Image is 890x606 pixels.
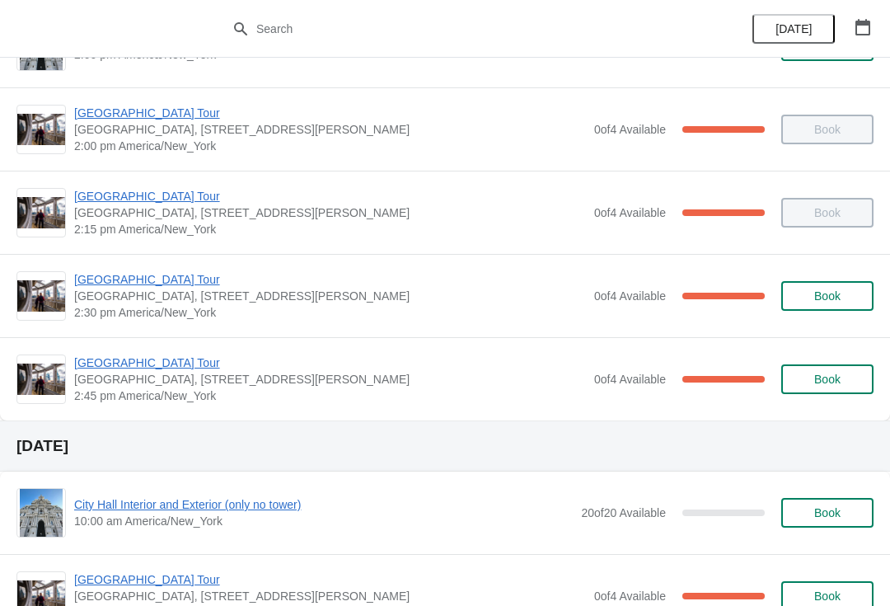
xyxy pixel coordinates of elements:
span: 2:00 pm America/New_York [74,138,586,154]
span: [GEOGRAPHIC_DATA] Tour [74,271,586,288]
span: 0 of 4 Available [594,206,666,219]
span: [GEOGRAPHIC_DATA] Tour [74,105,586,121]
span: 2:45 pm America/New_York [74,388,586,404]
span: [GEOGRAPHIC_DATA], [STREET_ADDRESS][PERSON_NAME] [74,121,586,138]
span: 0 of 4 Available [594,289,666,303]
span: [GEOGRAPHIC_DATA], [STREET_ADDRESS][PERSON_NAME] [74,371,586,388]
span: Book [814,289,841,303]
span: Book [814,373,841,386]
img: City Hall Interior and Exterior (only no tower) | | 10:00 am America/New_York [20,489,63,537]
span: [GEOGRAPHIC_DATA] Tour [74,571,586,588]
span: 20 of 20 Available [581,506,666,519]
button: [DATE] [752,14,835,44]
span: [GEOGRAPHIC_DATA], [STREET_ADDRESS][PERSON_NAME] [74,288,586,304]
span: [GEOGRAPHIC_DATA], [STREET_ADDRESS][PERSON_NAME] [74,588,586,604]
span: [GEOGRAPHIC_DATA] Tour [74,355,586,371]
img: City Hall Tower Tour | City Hall Visitor Center, 1400 John F Kennedy Boulevard Suite 121, Philade... [17,280,65,312]
span: City Hall Interior and Exterior (only no tower) [74,496,573,513]
span: Book [814,506,841,519]
img: City Hall Tower Tour | City Hall Visitor Center, 1400 John F Kennedy Boulevard Suite 121, Philade... [17,364,65,396]
button: Book [781,281,874,311]
span: [GEOGRAPHIC_DATA] Tour [74,188,586,204]
span: 0 of 4 Available [594,373,666,386]
span: 2:30 pm America/New_York [74,304,586,321]
span: [DATE] [775,22,812,35]
button: Book [781,498,874,528]
button: Book [781,364,874,394]
img: City Hall Tower Tour | City Hall Visitor Center, 1400 John F Kennedy Boulevard Suite 121, Philade... [17,197,65,229]
span: Book [814,590,841,603]
span: 0 of 4 Available [594,123,666,136]
span: 0 of 4 Available [594,590,666,603]
span: 10:00 am America/New_York [74,513,573,529]
h2: [DATE] [16,438,874,454]
img: City Hall Tower Tour | City Hall Visitor Center, 1400 John F Kennedy Boulevard Suite 121, Philade... [17,114,65,146]
input: Search [255,14,667,44]
span: [GEOGRAPHIC_DATA], [STREET_ADDRESS][PERSON_NAME] [74,204,586,221]
span: 2:15 pm America/New_York [74,221,586,237]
